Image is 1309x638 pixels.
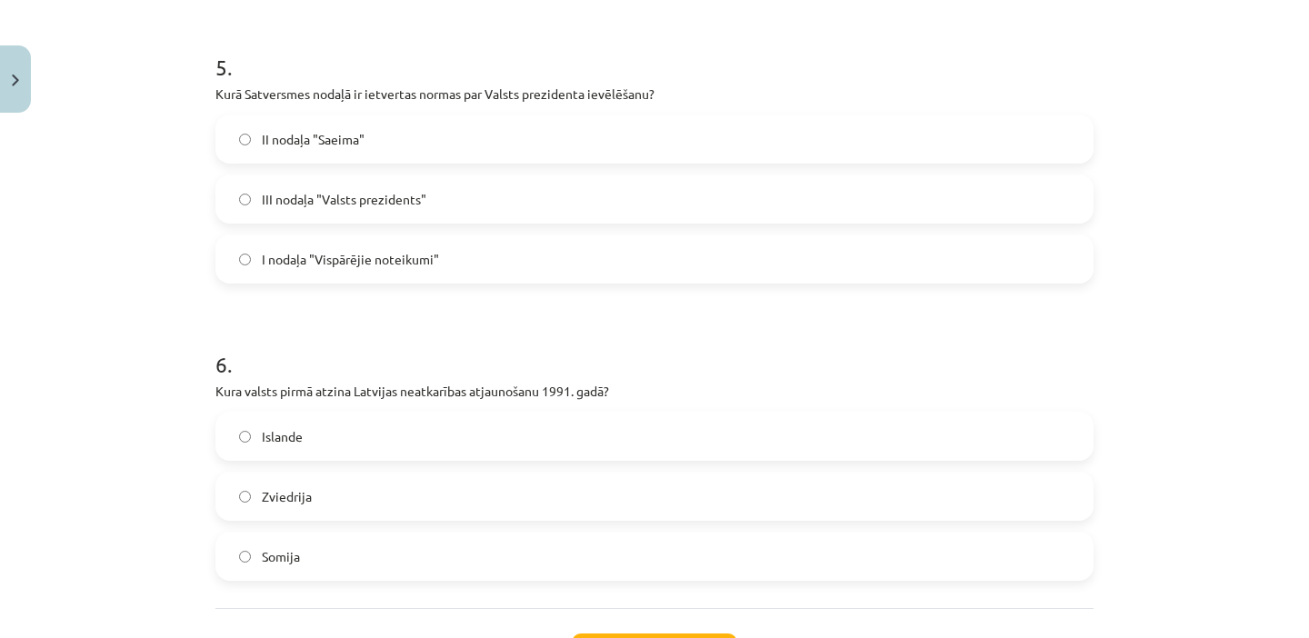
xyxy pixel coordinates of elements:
[239,134,251,145] input: II nodaļa "Saeima"
[262,547,300,566] span: Somija
[12,75,19,86] img: icon-close-lesson-0947bae3869378f0d4975bcd49f059093ad1ed9edebbc8119c70593378902aed.svg
[239,431,251,443] input: Islande
[262,190,426,209] span: III nodaļa "Valsts prezidents"
[215,85,1094,104] p: Kurā Satversmes nodaļā ir ietvertas normas par Valsts prezidenta ievēlēšanu?
[239,194,251,205] input: III nodaļa "Valsts prezidents"
[262,427,303,446] span: Islande
[239,491,251,503] input: Zviedrija
[215,320,1094,376] h1: 6 .
[215,382,1094,401] p: Kura valsts pirmā atzina Latvijas neatkarības atjaunošanu 1991. gadā?
[262,130,365,149] span: II nodaļa "Saeima"
[239,551,251,563] input: Somija
[262,250,439,269] span: I nodaļa "Vispārējie noteikumi"
[215,23,1094,79] h1: 5 .
[239,254,251,265] input: I nodaļa "Vispārējie noteikumi"
[262,487,312,506] span: Zviedrija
